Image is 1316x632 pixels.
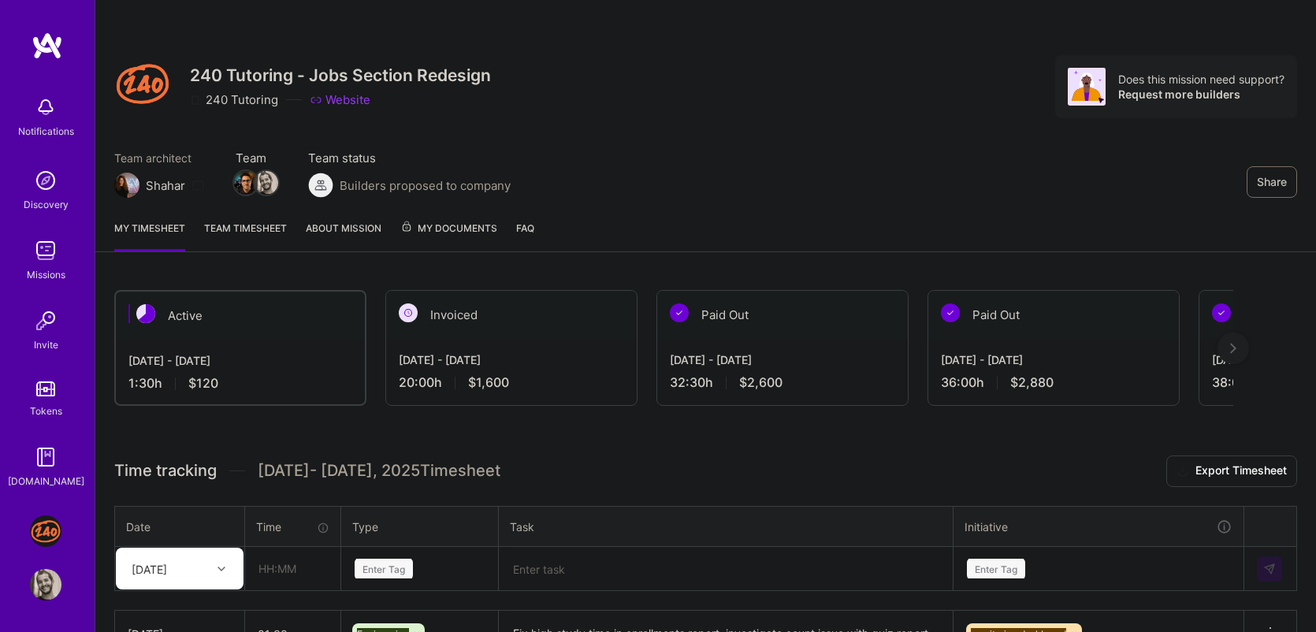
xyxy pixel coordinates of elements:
[114,55,171,112] img: Company Logo
[146,177,185,194] div: Shahar
[30,403,62,419] div: Tokens
[115,506,245,547] th: Date
[468,374,509,391] span: $1,600
[1257,174,1287,190] span: Share
[24,196,69,213] div: Discovery
[190,65,491,85] h3: 240 Tutoring - Jobs Section Redesign
[941,374,1166,391] div: 36:00 h
[1166,455,1297,487] button: Export Timesheet
[499,506,954,547] th: Task
[188,375,218,392] span: $120
[217,565,225,573] i: icon Chevron
[18,123,74,139] div: Notifications
[400,220,497,251] a: My Documents
[941,351,1166,368] div: [DATE] - [DATE]
[30,165,61,196] img: discovery
[308,173,333,198] img: Builders proposed to company
[400,220,497,237] span: My Documents
[116,292,365,340] div: Active
[967,556,1025,581] div: Enter Tag
[399,351,624,368] div: [DATE] - [DATE]
[132,560,167,577] div: [DATE]
[256,169,277,196] a: Team Member Avatar
[34,336,58,353] div: Invite
[8,473,84,489] div: [DOMAIN_NAME]
[30,569,61,600] img: User Avatar
[234,171,258,195] img: Team Member Avatar
[941,303,960,322] img: Paid Out
[26,515,65,547] a: J: 240 Tutoring - Jobs Section Redesign
[306,220,381,251] a: About Mission
[190,94,203,106] i: icon CompanyGray
[1010,374,1054,391] span: $2,880
[657,291,908,339] div: Paid Out
[136,304,155,323] img: Active
[340,177,511,194] span: Builders proposed to company
[246,548,340,589] input: HH:MM
[128,375,352,392] div: 1:30 h
[1247,166,1297,198] button: Share
[114,150,204,166] span: Team architect
[114,173,139,198] img: Team Architect
[30,305,61,336] img: Invite
[1230,343,1236,354] img: right
[1212,303,1231,322] img: Paid Out
[27,266,65,283] div: Missions
[670,351,895,368] div: [DATE] - [DATE]
[1118,72,1284,87] div: Does this mission need support?
[30,515,61,547] img: J: 240 Tutoring - Jobs Section Redesign
[236,150,277,166] span: Team
[256,519,329,535] div: Time
[1118,87,1284,102] div: Request more builders
[670,374,895,391] div: 32:30 h
[30,91,61,123] img: bell
[258,461,500,481] span: [DATE] - [DATE] , 2025 Timesheet
[30,235,61,266] img: teamwork
[32,32,63,60] img: logo
[255,171,278,195] img: Team Member Avatar
[399,303,418,322] img: Invoiced
[308,150,511,166] span: Team status
[236,169,256,196] a: Team Member Avatar
[928,291,1179,339] div: Paid Out
[399,374,624,391] div: 20:00 h
[965,518,1232,536] div: Initiative
[341,506,499,547] th: Type
[1263,563,1276,575] img: Submit
[739,374,783,391] span: $2,600
[1068,68,1106,106] img: Avatar
[191,179,204,191] i: icon Mail
[204,220,287,251] a: Team timesheet
[30,441,61,473] img: guide book
[1177,463,1189,480] i: icon Download
[114,461,217,481] span: Time tracking
[114,220,185,251] a: My timesheet
[190,91,278,108] div: 240 Tutoring
[310,91,370,108] a: Website
[128,352,352,369] div: [DATE] - [DATE]
[355,556,413,581] div: Enter Tag
[516,220,534,251] a: FAQ
[386,291,637,339] div: Invoiced
[26,569,65,600] a: User Avatar
[670,303,689,322] img: Paid Out
[36,381,55,396] img: tokens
